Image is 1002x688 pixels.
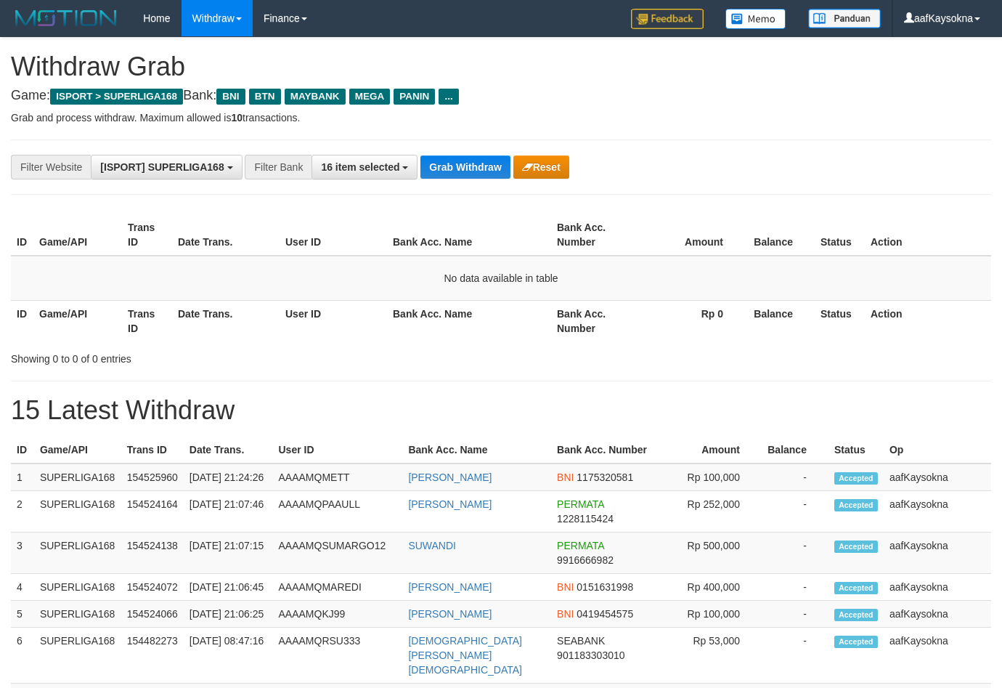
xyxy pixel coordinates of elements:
[184,601,273,628] td: [DATE] 21:06:25
[121,533,184,574] td: 154524138
[551,300,640,341] th: Bank Acc. Number
[272,437,402,464] th: User ID
[834,582,878,594] span: Accepted
[762,628,828,684] td: -
[280,214,387,256] th: User ID
[34,601,121,628] td: SUPERLIGA168
[184,628,273,684] td: [DATE] 08:47:16
[557,635,605,647] span: SEABANK
[762,491,828,533] td: -
[669,437,762,464] th: Amount
[745,214,815,256] th: Balance
[387,214,551,256] th: Bank Acc. Name
[834,499,878,511] span: Accepted
[285,89,346,105] span: MAYBANK
[513,155,569,179] button: Reset
[34,533,121,574] td: SUPERLIGA168
[272,574,402,601] td: AAAAMQMAREDI
[184,464,273,491] td: [DATE] 21:24:26
[557,498,604,510] span: PERMATA
[865,214,991,256] th: Action
[557,472,574,483] span: BNI
[815,300,865,341] th: Status
[34,437,121,464] th: Game/API
[631,9,704,29] img: Feedback.jpg
[11,437,34,464] th: ID
[184,574,273,601] td: [DATE] 21:06:45
[272,533,402,574] td: AAAAMQSUMARGO12
[91,155,242,179] button: [ISPORT] SUPERLIGA168
[828,437,884,464] th: Status
[408,540,456,551] a: SUWANDI
[834,541,878,553] span: Accepted
[272,601,402,628] td: AAAAMQKJ99
[420,155,510,179] button: Grab Withdraw
[184,533,273,574] td: [DATE] 21:07:15
[402,437,551,464] th: Bank Acc. Name
[725,9,786,29] img: Button%20Memo.svg
[121,464,184,491] td: 154525960
[884,601,991,628] td: aafKaysokna
[172,300,280,341] th: Date Trans.
[884,533,991,574] td: aafKaysokna
[11,52,991,81] h1: Withdraw Grab
[557,513,614,525] span: Copy 1228115424 to clipboard
[834,472,878,485] span: Accepted
[11,628,34,684] td: 6
[884,437,991,464] th: Op
[762,601,828,628] td: -
[669,491,762,533] td: Rp 252,000
[815,214,865,256] th: Status
[50,89,183,105] span: ISPORT > SUPERLIGA168
[745,300,815,341] th: Balance
[408,635,522,676] a: [DEMOGRAPHIC_DATA][PERSON_NAME][DEMOGRAPHIC_DATA]
[762,437,828,464] th: Balance
[121,628,184,684] td: 154482273
[184,491,273,533] td: [DATE] 21:07:46
[172,214,280,256] th: Date Trans.
[11,155,91,179] div: Filter Website
[884,628,991,684] td: aafKaysokna
[100,161,224,173] span: [ISPORT] SUPERLIGA168
[834,609,878,621] span: Accepted
[669,533,762,574] td: Rp 500,000
[669,464,762,491] td: Rp 100,000
[34,464,121,491] td: SUPERLIGA168
[231,112,243,124] strong: 10
[280,300,387,341] th: User ID
[121,601,184,628] td: 154524066
[387,300,551,341] th: Bank Acc. Name
[762,574,828,601] td: -
[408,581,492,593] a: [PERSON_NAME]
[11,396,991,425] h1: 15 Latest Withdraw
[551,437,669,464] th: Bank Acc. Number
[884,464,991,491] td: aafKaysokna
[311,155,417,179] button: 16 item selected
[762,533,828,574] td: -
[865,300,991,341] th: Action
[11,89,991,103] h4: Game: Bank:
[557,540,604,551] span: PERMATA
[34,574,121,601] td: SUPERLIGA168
[834,636,878,648] span: Accepted
[272,464,402,491] td: AAAAMQMETT
[11,601,34,628] td: 5
[557,608,574,620] span: BNI
[11,214,33,256] th: ID
[11,346,407,366] div: Showing 0 to 0 of 0 entries
[551,214,640,256] th: Bank Acc. Number
[34,628,121,684] td: SUPERLIGA168
[122,300,172,341] th: Trans ID
[122,214,172,256] th: Trans ID
[184,437,273,464] th: Date Trans.
[884,574,991,601] td: aafKaysokna
[121,437,184,464] th: Trans ID
[272,491,402,533] td: AAAAMQPAAULL
[272,628,402,684] td: AAAAMQRSU333
[11,110,991,125] p: Grab and process withdraw. Maximum allowed is transactions.
[11,7,121,29] img: MOTION_logo.png
[34,491,121,533] td: SUPERLIGA168
[808,9,881,28] img: panduan.png
[11,491,34,533] td: 2
[321,161,399,173] span: 16 item selected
